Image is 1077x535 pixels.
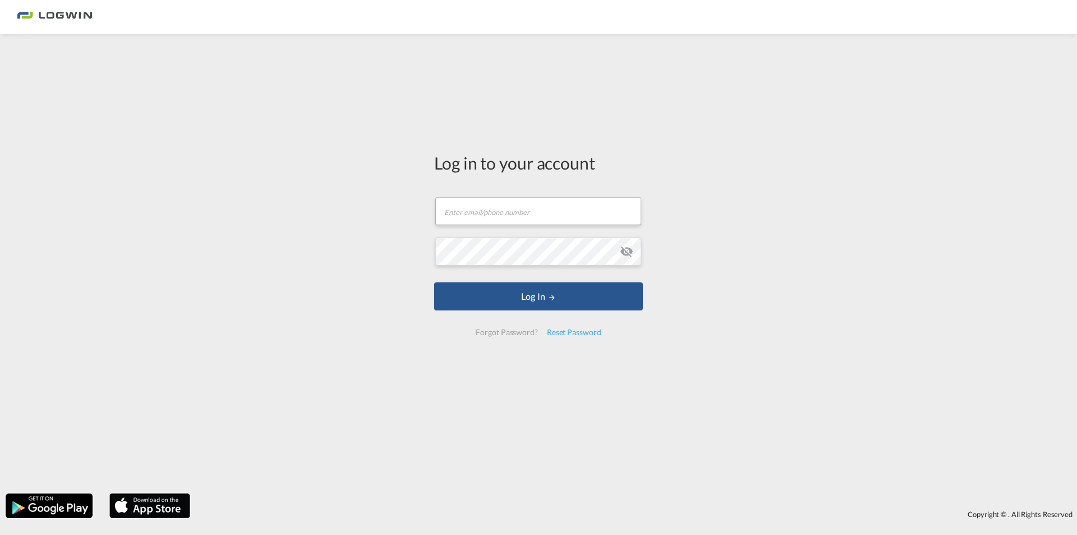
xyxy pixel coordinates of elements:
[196,505,1077,524] div: Copyright © . All Rights Reserved
[471,322,542,342] div: Forgot Password?
[435,197,641,225] input: Enter email/phone number
[434,282,643,310] button: LOGIN
[4,492,94,519] img: google.png
[108,492,191,519] img: apple.png
[17,4,93,30] img: bc73a0e0d8c111efacd525e4c8ad7d32.png
[434,151,643,175] div: Log in to your account
[620,245,633,258] md-icon: icon-eye-off
[542,322,606,342] div: Reset Password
